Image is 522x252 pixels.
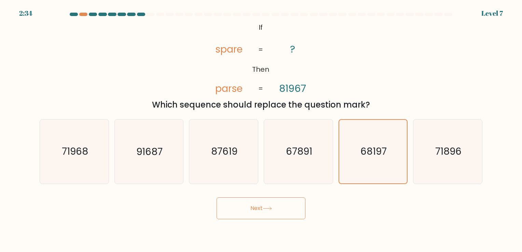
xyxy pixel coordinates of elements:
[481,8,503,18] div: Level 7
[44,99,478,111] div: Which sequence should replace the question mark?
[62,145,88,158] text: 71968
[259,84,263,94] tspan: =
[215,82,243,95] tspan: parse
[200,20,322,96] svg: @import url('[URL][DOMAIN_NAME]);
[259,45,263,54] tspan: =
[215,42,243,56] tspan: spare
[19,8,32,18] div: 2:34
[136,145,163,158] text: 91687
[435,145,462,158] text: 71896
[259,23,263,32] tspan: If
[360,145,387,158] text: 68197
[286,145,312,158] text: 67891
[290,42,296,56] tspan: ?
[279,82,306,95] tspan: 81967
[217,197,305,219] button: Next
[252,65,270,74] tspan: Then
[211,145,237,158] text: 87619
